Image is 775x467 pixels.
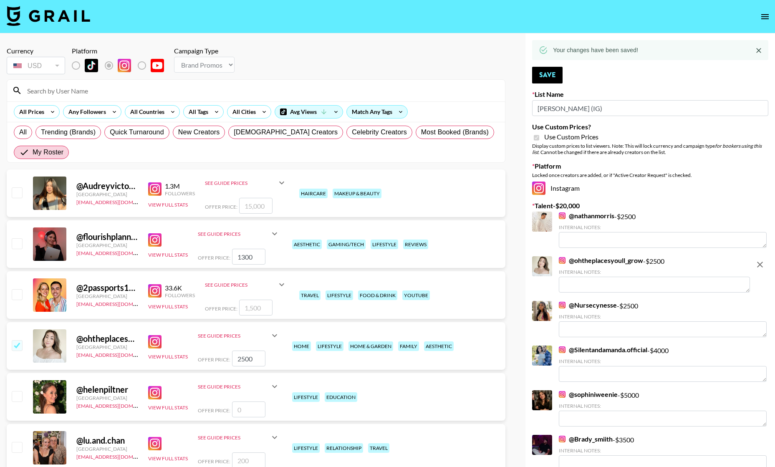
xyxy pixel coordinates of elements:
button: remove [752,256,768,273]
button: View Full Stats [148,353,188,360]
img: Instagram [559,346,565,353]
img: Instagram [559,212,565,219]
input: 0 [232,351,265,366]
div: [GEOGRAPHIC_DATA] [76,446,138,452]
div: 33.6K [165,284,195,292]
button: Save [532,67,563,83]
div: All Cities [227,106,257,118]
div: Match Any Tags [347,106,407,118]
span: Offer Price: [198,255,230,261]
div: Locked once creators are added, or if "Active Creator Request" is checked. [532,172,768,178]
button: Close [752,44,765,57]
img: TikTok [85,59,98,72]
div: youtube [402,290,430,300]
div: - $ 2500 [559,256,750,293]
div: - $ 4000 [559,346,767,382]
span: My Roster [33,147,63,157]
img: Instagram [532,182,545,195]
div: [GEOGRAPHIC_DATA] [76,293,138,299]
button: View Full Stats [148,303,188,310]
div: See Guide Prices [198,384,270,390]
div: See Guide Prices [205,173,287,193]
img: YouTube [151,59,164,72]
span: Offer Price: [198,356,230,363]
div: - $ 5000 [559,390,767,427]
a: [EMAIL_ADDRESS][DOMAIN_NAME] [76,350,160,358]
div: @ ohtheplacesyoull_grow [76,333,138,344]
img: Instagram [118,59,131,72]
a: @sophiniweenie [559,390,618,399]
div: @ helenpiltner [76,384,138,395]
div: home & garden [348,341,393,351]
div: Any Followers [63,106,108,118]
div: relationship [325,443,363,453]
div: Internal Notes: [559,447,767,454]
div: [GEOGRAPHIC_DATA] [76,395,138,401]
label: Platform [532,162,768,170]
span: Celebrity Creators [352,127,407,137]
a: [EMAIL_ADDRESS][DOMAIN_NAME] [76,197,160,205]
div: Internal Notes: [559,313,767,320]
img: Instagram [148,437,162,450]
div: home [292,341,311,351]
div: Avg Views [275,106,343,118]
button: View Full Stats [148,202,188,208]
div: Platform [72,47,171,55]
div: lifestyle [326,290,353,300]
div: - $ 2500 [559,301,767,337]
div: [GEOGRAPHIC_DATA] [76,191,138,197]
img: Grail Talent [7,6,90,26]
div: See Guide Prices [198,326,280,346]
div: See Guide Prices [198,376,280,396]
input: 15,000 [239,198,273,214]
img: Instagram [559,257,565,264]
div: See Guide Prices [205,282,277,288]
div: Internal Notes: [559,224,767,230]
div: Followers [165,292,195,298]
a: @Brady_smiith [559,435,613,443]
div: @ lu.and.chan [76,435,138,446]
span: Offer Price: [205,305,237,312]
div: aesthetic [424,341,454,351]
div: @ 2passports1dream [76,283,138,293]
label: List Name [532,90,768,98]
div: travel [368,443,389,453]
a: @Nursecynesse [559,301,617,309]
div: Campaign Type [174,47,235,55]
button: open drawer [757,8,773,25]
div: All Countries [125,106,166,118]
span: Quick Turnaround [110,127,164,137]
a: @ohtheplacesyoull_grow [559,256,643,265]
a: [EMAIL_ADDRESS][DOMAIN_NAME] [76,452,160,460]
div: makeup & beauty [333,189,381,198]
div: See Guide Prices [198,224,280,244]
span: [DEMOGRAPHIC_DATA] Creators [234,127,338,137]
div: List locked to Instagram. [72,57,171,74]
div: lifestyle [292,443,320,453]
div: lifestyle [316,341,343,351]
input: 0 [232,401,265,417]
span: Most Booked (Brands) [421,127,489,137]
span: Offer Price: [198,407,230,414]
label: Talent - $ 20,000 [532,202,768,210]
div: All Prices [14,106,46,118]
button: View Full Stats [148,252,188,258]
div: USD [8,58,63,73]
input: Search by User Name [22,84,500,97]
div: See Guide Prices [198,427,280,447]
div: lifestyle [292,392,320,402]
img: Instagram [148,182,162,196]
div: Currency is locked to USD [7,55,65,76]
div: See Guide Prices [198,434,270,441]
em: for bookers using this list [532,143,762,155]
div: Internal Notes: [559,269,750,275]
img: Instagram [559,436,565,442]
a: [EMAIL_ADDRESS][DOMAIN_NAME] [76,401,160,409]
div: Internal Notes: [559,358,767,364]
div: @ Audreyvictoriax [76,181,138,191]
div: 1.3M [165,182,195,190]
div: See Guide Prices [205,275,287,295]
div: See Guide Prices [205,180,277,186]
img: Instagram [148,284,162,298]
div: reviews [403,240,428,249]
